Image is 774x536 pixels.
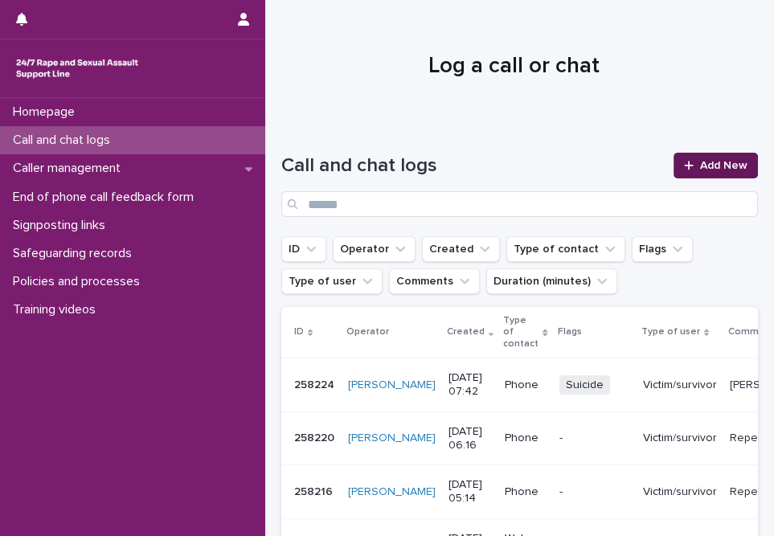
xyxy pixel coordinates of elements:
input: Search [281,191,758,217]
button: Type of contact [506,236,625,262]
span: Add New [700,160,747,171]
button: Flags [632,236,693,262]
p: Homepage [6,104,88,120]
span: Suicide [559,375,610,395]
p: Call and chat logs [6,133,123,148]
button: Comments [389,268,480,294]
p: ID [294,323,304,341]
button: Operator [333,236,416,262]
p: - [559,432,630,445]
p: Caller management [6,161,133,176]
p: Signposting links [6,218,118,233]
p: Victim/survivor [643,378,717,392]
p: Phone [505,432,546,445]
a: [PERSON_NAME] [348,378,436,392]
p: Training videos [6,302,109,317]
p: Operator [346,323,389,341]
h1: Log a call or chat [281,53,747,80]
p: Phone [505,378,546,392]
p: Created [447,323,485,341]
a: [PERSON_NAME] [348,432,436,445]
button: Duration (minutes) [486,268,617,294]
p: Policies and processes [6,274,153,289]
p: Flags [558,323,582,341]
p: Type of user [641,323,700,341]
p: 258216 [294,482,336,499]
p: Victim/survivor [643,432,717,445]
p: 258224 [294,375,338,392]
p: [DATE] 06:16 [448,425,492,452]
p: 258220 [294,428,338,445]
a: [PERSON_NAME] [348,485,436,499]
button: Created [422,236,500,262]
p: [DATE] 05:14 [448,478,492,505]
button: Type of user [281,268,383,294]
h1: Call and chat logs [281,154,664,178]
p: Victim/survivor [643,485,717,499]
p: - [559,485,630,499]
p: Phone [505,485,546,499]
img: rhQMoQhaT3yELyF149Cw [13,52,141,84]
p: End of phone call feedback form [6,190,207,205]
a: Add New [674,153,758,178]
p: [DATE] 07:42 [448,371,492,399]
p: Type of contact [503,312,539,353]
p: Safeguarding records [6,246,145,261]
button: ID [281,236,326,262]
